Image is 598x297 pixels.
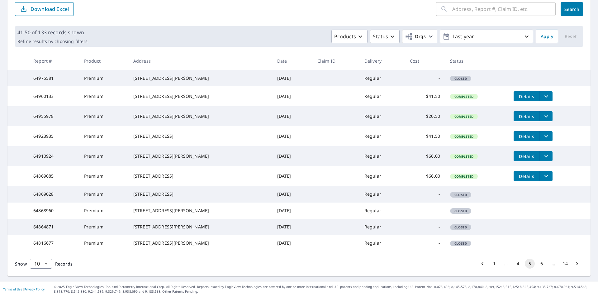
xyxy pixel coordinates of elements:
span: Completed [451,94,477,99]
button: Go to page 1 [489,259,499,269]
div: [STREET_ADDRESS][PERSON_NAME] [133,75,267,81]
td: Regular [359,203,405,219]
span: Completed [451,174,477,179]
div: … [501,261,511,267]
td: 64816677 [28,235,79,251]
span: Details [517,153,536,159]
button: Last year [440,30,533,43]
button: Go to page 6 [537,259,547,269]
span: Records [55,261,73,267]
span: Details [517,173,536,179]
button: Go to page 14 [560,259,570,269]
td: $20.50 [405,106,445,126]
td: $41.50 [405,86,445,106]
a: Terms of Use [3,287,22,291]
span: Closed [451,209,471,213]
td: Regular [359,70,405,86]
p: Refine results by choosing filters [17,39,88,44]
button: detailsBtn-64869085 [514,171,540,181]
td: Regular [359,86,405,106]
td: Premium [79,106,128,126]
td: 64869085 [28,166,79,186]
td: $66.00 [405,166,445,186]
td: Regular [359,146,405,166]
span: Apply [541,33,553,41]
button: Go to next page [572,259,582,269]
td: 64910924 [28,146,79,166]
div: [STREET_ADDRESS][PERSON_NAME] [133,224,267,230]
td: [DATE] [272,86,312,106]
span: Search [566,6,578,12]
p: Status [373,33,388,40]
span: Closed [451,76,471,81]
td: Premium [79,219,128,235]
button: filesDropdownBtn-64955978 [540,111,553,121]
button: Status [370,30,400,43]
th: Status [445,52,509,70]
td: Premium [79,70,128,86]
div: [STREET_ADDRESS][PERSON_NAME] [133,113,267,119]
td: Premium [79,126,128,146]
nav: pagination navigation [477,259,583,269]
div: [STREET_ADDRESS][PERSON_NAME] [133,240,267,246]
td: Regular [359,106,405,126]
td: Premium [79,235,128,251]
button: detailsBtn-64910924 [514,151,540,161]
button: filesDropdownBtn-64923935 [540,131,553,141]
td: Premium [79,166,128,186]
p: Download Excel [31,6,69,12]
td: - [405,219,445,235]
td: 64868960 [28,203,79,219]
th: Product [79,52,128,70]
button: Go to page 4 [513,259,523,269]
button: page 5 [525,259,535,269]
td: $41.50 [405,126,445,146]
td: Regular [359,219,405,235]
span: Closed [451,225,471,229]
div: [STREET_ADDRESS] [133,133,267,139]
th: Delivery [359,52,405,70]
span: Completed [451,114,477,119]
th: Address [128,52,272,70]
th: Report # [28,52,79,70]
p: 41-50 of 133 records shown [17,29,88,36]
td: 64975581 [28,70,79,86]
td: Premium [79,186,128,202]
div: [STREET_ADDRESS][PERSON_NAME] [133,153,267,159]
td: [DATE] [272,70,312,86]
p: Products [334,33,356,40]
button: detailsBtn-64960133 [514,91,540,101]
td: [DATE] [272,186,312,202]
div: Show 10 records [30,259,52,269]
td: Regular [359,166,405,186]
td: - [405,203,445,219]
td: [DATE] [272,106,312,126]
td: Regular [359,235,405,251]
span: Closed [451,241,471,246]
td: Premium [79,203,128,219]
button: Go to previous page [477,259,487,269]
p: | [3,287,45,291]
th: Cost [405,52,445,70]
p: Last year [450,31,523,42]
td: 64923935 [28,126,79,146]
td: 64960133 [28,86,79,106]
span: Details [517,113,536,119]
td: [DATE] [272,219,312,235]
th: Date [272,52,312,70]
button: filesDropdownBtn-64910924 [540,151,553,161]
span: Details [517,133,536,139]
button: Search [561,2,583,16]
button: filesDropdownBtn-64960133 [540,91,553,101]
td: 64864871 [28,219,79,235]
button: detailsBtn-64955978 [514,111,540,121]
button: Orgs [402,30,437,43]
span: Closed [451,193,471,197]
td: [DATE] [272,235,312,251]
td: - [405,186,445,202]
span: Completed [451,134,477,139]
span: Show [15,261,27,267]
td: Regular [359,186,405,202]
button: Apply [536,30,558,43]
td: Premium [79,86,128,106]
